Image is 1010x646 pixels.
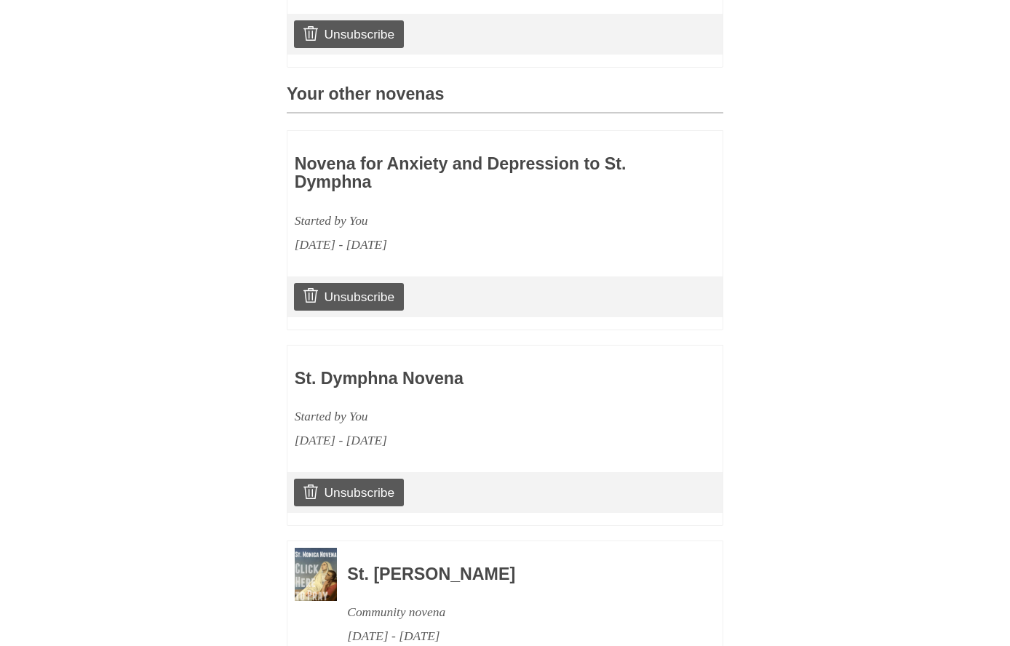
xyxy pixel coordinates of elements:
a: Unsubscribe [294,20,404,48]
h3: Novena for Anxiety and Depression to St. Dymphna [295,155,631,192]
div: [DATE] - [DATE] [295,428,631,452]
div: Started by You [295,209,631,233]
a: Unsubscribe [294,283,404,311]
div: Community novena [347,600,683,624]
img: Novena image [295,548,337,601]
a: Unsubscribe [294,479,404,506]
h3: St. Dymphna Novena [295,370,631,388]
h3: Your other novenas [287,85,723,113]
div: [DATE] - [DATE] [295,233,631,257]
h3: St. [PERSON_NAME] [347,565,683,584]
div: Started by You [295,404,631,428]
